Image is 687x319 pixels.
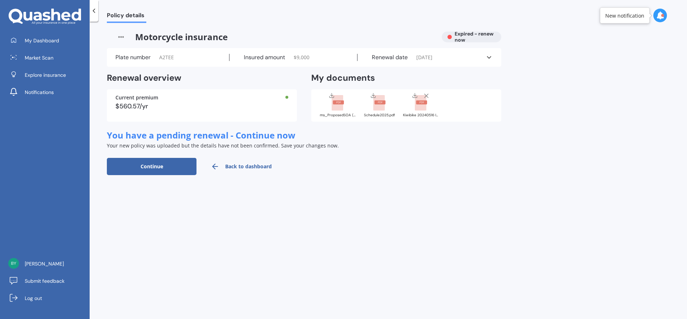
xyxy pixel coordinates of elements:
[25,295,42,302] span: Log out
[25,89,54,96] span: Notifications
[8,258,19,269] img: b8f312f88daf8fb7590b2be62e41f7db
[25,260,64,267] span: [PERSON_NAME]
[25,277,65,285] span: Submit feedback
[107,32,135,42] img: other-insurer.png
[605,12,644,19] div: New notification
[25,37,59,44] span: My Dashboard
[107,129,295,141] span: You have a pending renewal - Continue now
[107,72,297,84] h2: Renewal overview
[25,54,53,61] span: Market Scan
[5,291,90,305] a: Log out
[294,54,309,61] span: $ 9,000
[361,113,397,117] div: Schedule2025.pdf
[5,68,90,82] a: Explore insurance
[5,274,90,288] a: Submit feedback
[5,85,90,99] a: Notifications
[115,54,151,61] label: Plate number
[5,257,90,271] a: [PERSON_NAME]
[320,113,356,117] div: ms_ProposedSOA (22).pdf
[416,54,432,61] span: [DATE]
[25,71,66,79] span: Explore insurance
[403,113,439,117] div: Kiwibike 20240516 Invoice - VANVUGT - 36194.pdf
[5,51,90,65] a: Market Scan
[115,103,288,109] div: $560.57/yr
[115,95,288,100] div: Current premium
[107,158,196,175] button: Continue
[107,12,146,22] span: Policy details
[372,54,408,61] label: Renewal date
[107,142,339,149] span: Your new policy was uploaded but the details have not been confirmed. Save your changes now.
[159,54,174,61] span: A2TEE
[196,158,286,175] a: Back to dashboard
[107,32,436,42] span: Motorcycle insurance
[311,72,375,84] h2: My documents
[5,33,90,48] a: My Dashboard
[244,54,285,61] label: Insured amount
